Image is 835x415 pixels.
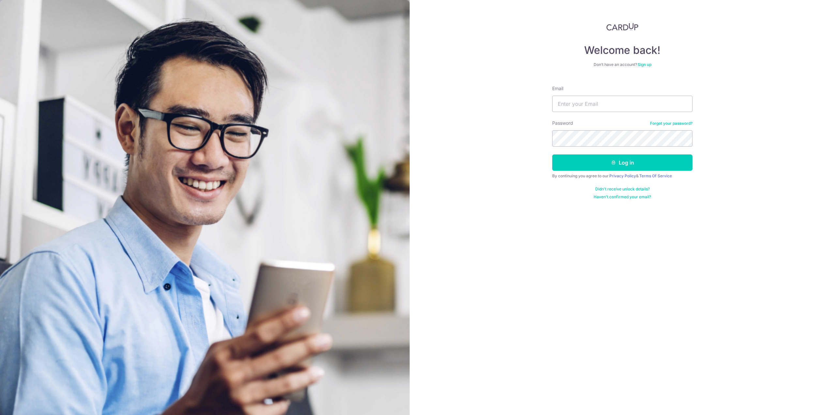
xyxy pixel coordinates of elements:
[552,44,692,57] h4: Welcome back!
[552,62,692,67] div: Don’t have an account?
[639,173,672,178] a: Terms Of Service
[594,194,651,200] a: Haven't confirmed your email?
[552,96,692,112] input: Enter your Email
[650,121,692,126] a: Forgot your password?
[606,23,638,31] img: CardUp Logo
[552,85,563,92] label: Email
[552,120,573,126] label: Password
[552,154,692,171] button: Log in
[552,173,692,179] div: By continuing you agree to our &
[609,173,636,178] a: Privacy Policy
[595,186,650,192] a: Didn't receive unlock details?
[638,62,651,67] a: Sign up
